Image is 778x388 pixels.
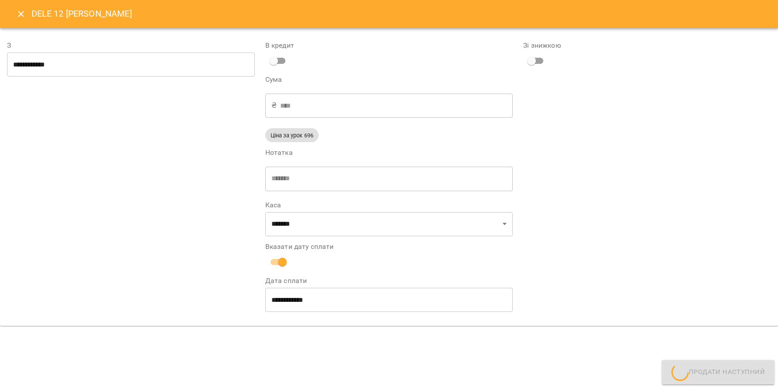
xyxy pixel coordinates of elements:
[265,202,513,209] label: Каса
[265,42,513,49] label: В кредит
[271,100,277,111] p: ₴
[265,131,319,140] span: Ціна за урок 696
[265,243,513,250] label: Вказати дату сплати
[523,42,771,49] label: Зі знижкою
[31,7,132,21] h6: DELE 12 [PERSON_NAME]
[7,42,255,49] label: З
[265,277,513,284] label: Дата сплати
[265,149,513,156] label: Нотатка
[10,3,31,24] button: Close
[265,76,513,83] label: Сума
